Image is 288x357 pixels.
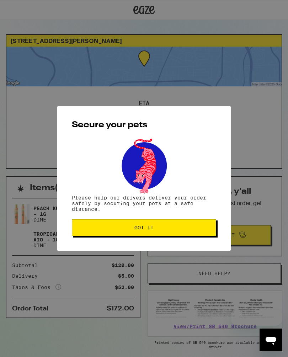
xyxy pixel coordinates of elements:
[115,137,173,195] img: pets
[72,219,216,236] button: Got it
[72,121,216,129] h2: Secure your pets
[134,225,154,230] span: Got it
[231,310,282,326] iframe: Message from company
[72,195,216,212] p: Please help our drivers deliver your order safely by securing your pets at a safe distance.
[260,329,282,351] iframe: Button to launch messaging window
